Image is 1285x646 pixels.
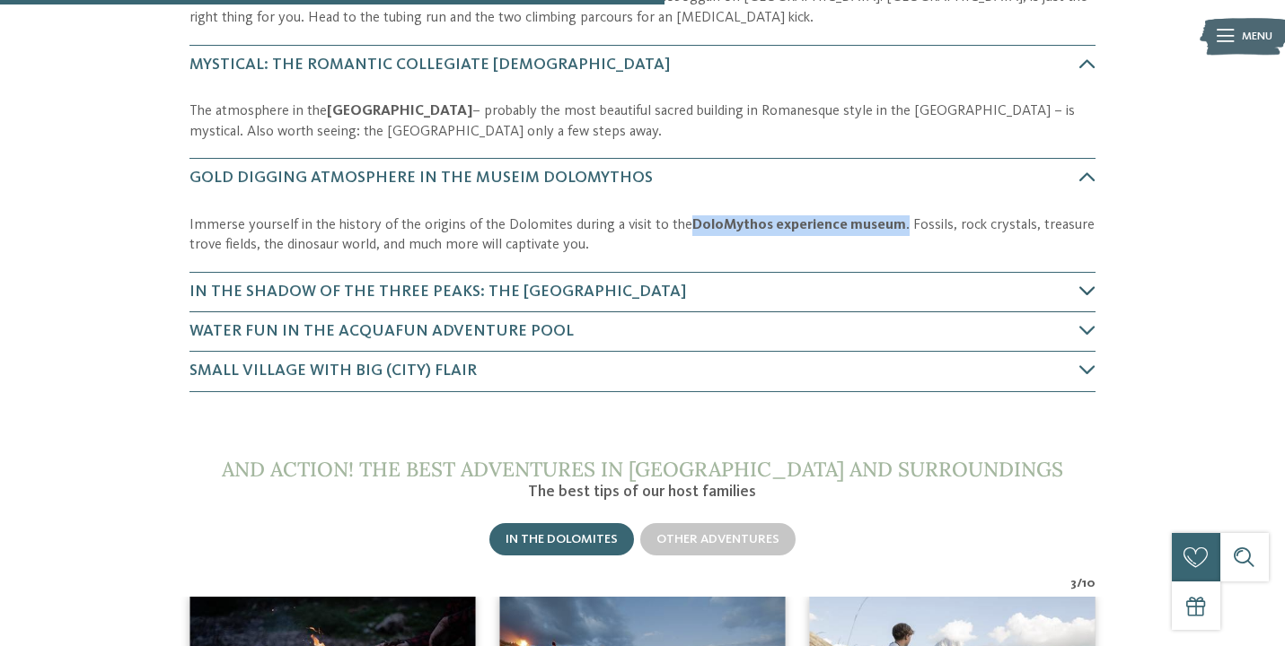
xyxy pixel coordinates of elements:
[528,484,756,500] span: The best tips of our host families
[189,57,670,73] span: Mystical: the romantic collegiate [DEMOGRAPHIC_DATA]
[1082,574,1096,592] span: 10
[327,104,472,118] strong: [GEOGRAPHIC_DATA]
[656,533,779,546] span: Other adventures
[189,170,653,186] span: Gold digging atmosphere in the Museim Dolomythos
[189,101,1096,142] p: The atmosphere in the – probably the most beautiful sacred building in Romanesque style in the [G...
[189,284,686,300] span: In the shadow of the Three Peaks: the [GEOGRAPHIC_DATA]
[189,362,477,379] span: Small village with big (city) flair
[189,323,574,339] span: Water fun in the Acquafun adventure pool
[222,456,1063,482] span: And action! The best adventures in [GEOGRAPHIC_DATA] and surroundings
[506,533,618,546] span: In the Dolomites
[189,215,1096,256] p: Immerse yourself in the history of the origins of the Dolomites during a visit to the . Fossils, ...
[1077,574,1082,592] span: /
[692,218,906,232] strong: DoloMythos experience museum
[1070,574,1077,592] span: 3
